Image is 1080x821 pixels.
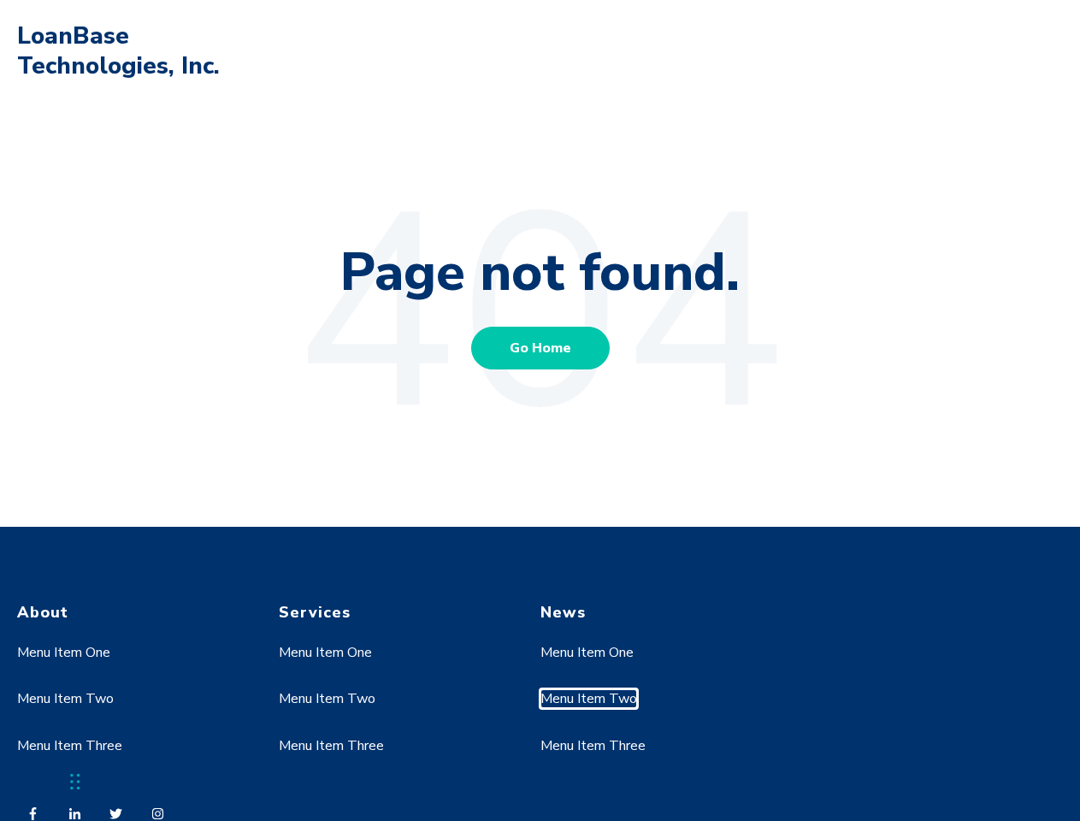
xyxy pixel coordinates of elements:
[279,689,375,708] a: Menu Item Two
[540,689,637,708] a: Menu Item Two
[17,603,247,623] h4: About
[17,21,231,81] h1: LoanBase Technologies, Inc.
[17,239,1063,306] h1: Page not found.
[540,603,770,623] h4: News
[279,603,509,623] h4: Services
[17,689,114,708] a: Menu Item Two
[540,643,634,662] a: Menu Item One
[279,623,509,796] div: Navigation Menu
[70,756,80,807] div: Drag
[540,623,770,796] div: Navigation Menu
[540,736,646,755] a: Menu Item Three
[279,643,372,662] a: Menu Item One
[279,736,384,755] a: Menu Item Three
[471,327,610,369] a: Go Home
[17,643,110,662] a: Menu Item One
[17,736,122,755] a: Menu Item Three
[17,623,247,796] div: Navigation Menu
